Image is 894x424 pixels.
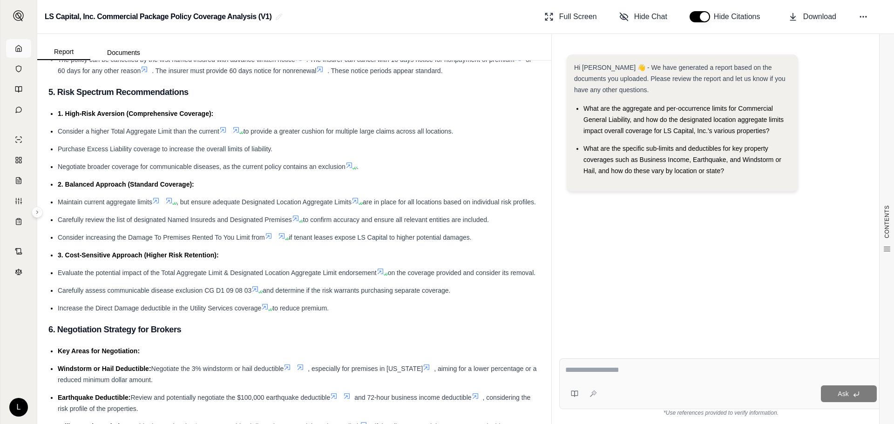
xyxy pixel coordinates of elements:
[327,67,442,74] span: . These notice periods appear standard.
[58,163,345,170] span: Negotiate broader coverage for communicable diseases, as the current policy contains an exclusion
[37,44,90,60] button: Report
[58,234,265,241] span: Consider increasing the Damage To Premises Rented To You Limit from
[6,242,31,261] a: Contract Analysis
[289,234,472,241] span: if tenant leases expose LS Capital to higher potential damages.
[58,145,272,153] span: Purchase Excess Liability coverage to increase the overall limits of liability.
[357,163,359,170] span: .
[272,304,329,312] span: to reduce premium.
[303,216,489,223] span: to confirm accuracy and ensure all relevant entities are included.
[541,7,601,26] button: Full Screen
[9,7,28,25] button: Expand sidebar
[244,128,454,135] span: to provide a greater cushion for multiple large claims across all locations.
[354,394,471,401] span: and 72-hour business income deductible
[13,10,24,21] img: Expand sidebar
[6,60,31,78] a: Documents Vault
[45,8,271,25] h2: LS Capital, Inc. Commercial Package Policy Coverage Analysis (V1)
[90,45,157,60] button: Documents
[151,365,284,372] span: Negotiate the 3% windstorm or hail deductible
[58,269,377,276] span: Evaluate the potential impact of the Total Aggregate Limit & Designated Location Aggregate Limit ...
[574,64,786,94] span: Hi [PERSON_NAME] 👋 - We have generated a report based on the documents you uploaded. Please revie...
[58,347,140,355] span: Key Areas for Negotiation:
[58,394,130,401] span: Earthquake Deductible:
[583,105,784,135] span: What are the aggregate and per-occurrence limits for Commercial General Liability, and how do the...
[803,11,836,22] span: Download
[58,216,292,223] span: Carefully review the list of designated Named Insureds and Designated Premises
[583,145,781,175] span: What are the specific sub-limits and deductibles for key property coverages such as Business Inco...
[176,198,352,206] span: , but ensure adequate Designated Location Aggregate Limits
[6,130,31,149] a: Single Policy
[714,11,766,22] span: Hide Citations
[559,409,883,417] div: *Use references provided to verify information.
[130,394,330,401] span: Review and potentially negotiate the $100,000 earthquake deductible
[58,198,152,206] span: Maintain current aggregate limits
[58,181,194,188] span: 2. Balanced Approach (Standard Coverage):
[9,398,28,417] div: L
[6,101,31,119] a: Chat
[6,192,31,210] a: Custom Report
[785,7,840,26] button: Download
[152,67,316,74] span: . The insurer must provide 60 days notice for nonrenewal
[388,269,536,276] span: on the coverage provided and consider its removal.
[48,321,540,338] h3: 6. Negotiation Strategy for Brokers
[838,390,848,397] span: Ask
[634,11,667,22] span: Hide Chat
[6,39,31,58] a: Home
[58,287,251,294] span: Carefully assess communicable disease exclusion CG D1 09 08 03
[6,171,31,190] a: Claim Coverage
[6,212,31,231] a: Coverage Table
[363,198,536,206] span: are in place for all locations based on individual risk profiles.
[6,262,31,281] a: Legal Search Engine
[58,110,213,117] span: 1. High-Risk Aversion (Comprehensive Coverage):
[32,207,43,218] button: Expand sidebar
[306,56,515,63] span: . The insurer can cancel with 10 days notice for nonpayment of premium
[58,56,295,63] span: The policy can be cancelled by the first named insured with advance written notice
[58,365,151,372] span: Windstorm or Hail Deductible:
[58,304,261,312] span: Increase the Direct Damage deductible in the Utility Services coverage
[6,80,31,99] a: Prompt Library
[58,56,531,74] span: or 60 days for any other reason
[559,11,597,22] span: Full Screen
[263,287,450,294] span: and determine if the risk warrants purchasing separate coverage.
[58,128,219,135] span: Consider a higher Total Aggregate Limit than the current
[821,385,877,402] button: Ask
[616,7,671,26] button: Hide Chat
[58,251,219,259] span: 3. Cost-Sensitive Approach (Higher Risk Retention):
[308,365,423,372] span: , especially for premises in [US_STATE]
[48,84,540,101] h3: 5. Risk Spectrum Recommendations
[883,205,891,238] span: CONTENTS
[6,151,31,169] a: Policy Comparisons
